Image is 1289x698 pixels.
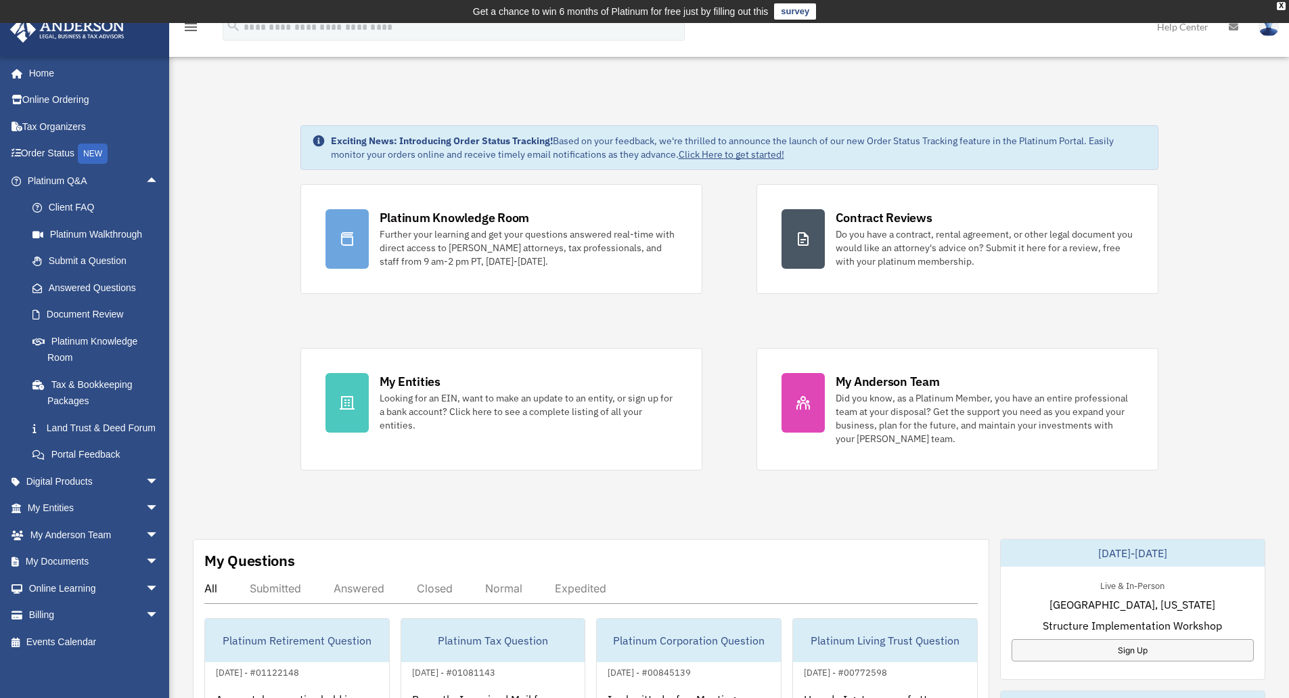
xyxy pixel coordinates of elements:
[1277,2,1286,10] div: close
[9,468,179,495] a: Digital Productsarrow_drop_down
[9,521,179,548] a: My Anderson Teamarrow_drop_down
[334,582,384,595] div: Answered
[205,664,310,678] div: [DATE] - #01122148
[380,209,530,226] div: Platinum Knowledge Room
[9,140,179,168] a: Order StatusNEW
[9,60,173,87] a: Home
[774,3,816,20] a: survey
[19,274,179,301] a: Answered Questions
[1012,639,1254,661] a: Sign Up
[19,248,179,275] a: Submit a Question
[793,619,977,662] div: Platinum Living Trust Question
[19,371,179,414] a: Tax & Bookkeeping Packages
[78,144,108,164] div: NEW
[145,548,173,576] span: arrow_drop_down
[836,391,1133,445] div: Did you know, as a Platinum Member, you have an entire professional team at your disposal? Get th...
[19,414,179,441] a: Land Trust & Deed Forum
[145,602,173,630] span: arrow_drop_down
[205,619,389,662] div: Platinum Retirement Question
[9,113,179,140] a: Tax Organizers
[9,575,179,602] a: Online Learningarrow_drop_down
[836,373,940,390] div: My Anderson Team
[401,664,506,678] div: [DATE] - #01081143
[183,24,199,35] a: menu
[300,348,702,471] a: My Entities Looking for an EIN, want to make an update to an entity, or sign up for a bank accoun...
[19,221,179,248] a: Platinum Walkthrough
[145,167,173,195] span: arrow_drop_up
[679,148,784,160] a: Click Here to get started!
[250,582,301,595] div: Submitted
[300,184,702,294] a: Platinum Knowledge Room Further your learning and get your questions answered real-time with dire...
[204,582,217,595] div: All
[19,194,179,221] a: Client FAQ
[204,550,295,571] div: My Questions
[836,209,932,226] div: Contract Reviews
[6,16,129,43] img: Anderson Advisors Platinum Portal
[597,619,781,662] div: Platinum Corporation Question
[793,664,898,678] div: [DATE] - #00772598
[401,619,585,662] div: Platinum Tax Question
[473,3,769,20] div: Get a chance to win 6 months of Platinum for free just by filling out this
[380,391,677,432] div: Looking for an EIN, want to make an update to an entity, or sign up for a bank account? Click her...
[9,602,179,629] a: Billingarrow_drop_down
[417,582,453,595] div: Closed
[1049,596,1215,613] span: [GEOGRAPHIC_DATA], [US_STATE]
[9,628,179,655] a: Events Calendar
[226,18,241,33] i: search
[380,373,440,390] div: My Entities
[1089,577,1175,592] div: Live & In-Person
[145,521,173,549] span: arrow_drop_down
[19,301,179,328] a: Document Review
[9,167,179,194] a: Platinum Q&Aarrow_drop_up
[331,135,553,147] strong: Exciting News: Introducing Order Status Tracking!
[183,19,199,35] i: menu
[555,582,606,595] div: Expedited
[380,227,677,268] div: Further your learning and get your questions answered real-time with direct access to [PERSON_NAM...
[145,495,173,523] span: arrow_drop_down
[9,495,179,522] a: My Entitiesarrow_drop_down
[331,134,1147,161] div: Based on your feedback, we're thrilled to announce the launch of our new Order Status Tracking fe...
[9,548,179,575] a: My Documentsarrow_drop_down
[1259,17,1279,37] img: User Pic
[19,441,179,468] a: Portal Feedback
[145,575,173,603] span: arrow_drop_down
[145,468,173,496] span: arrow_drop_down
[597,664,702,678] div: [DATE] - #00845139
[756,184,1158,294] a: Contract Reviews Do you have a contract, rental agreement, or other legal document you would like...
[9,87,179,114] a: Online Ordering
[1043,617,1222,634] span: Structure Implementation Workshop
[19,328,179,371] a: Platinum Knowledge Room
[1001,540,1265,567] div: [DATE]-[DATE]
[485,582,522,595] div: Normal
[756,348,1158,471] a: My Anderson Team Did you know, as a Platinum Member, you have an entire professional team at your...
[836,227,1133,268] div: Do you have a contract, rental agreement, or other legal document you would like an attorney's ad...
